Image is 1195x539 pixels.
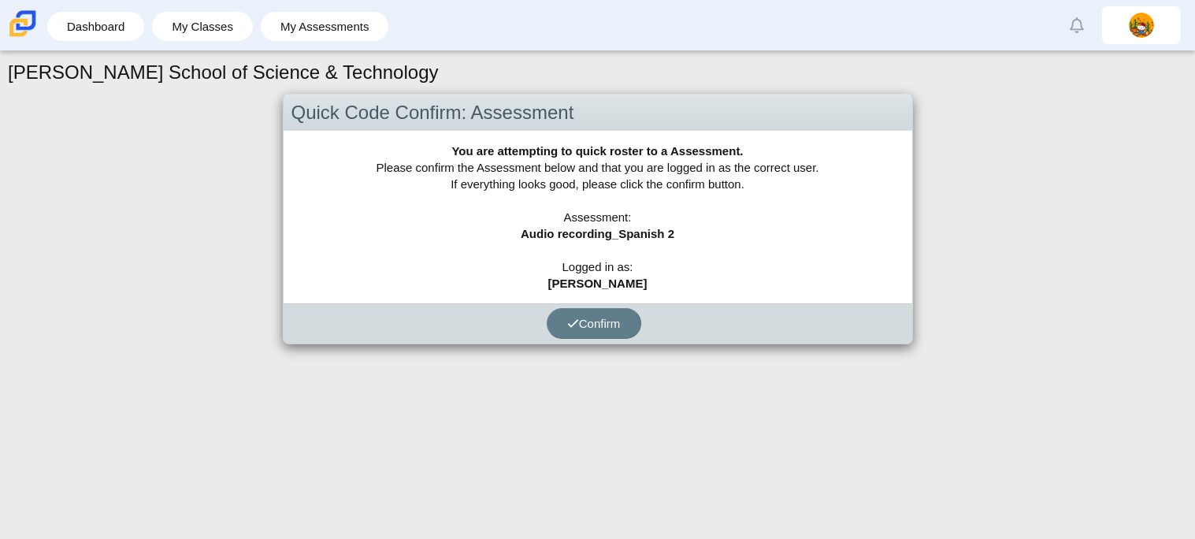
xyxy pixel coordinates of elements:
[548,277,648,290] b: [PERSON_NAME]
[269,12,381,41] a: My Assessments
[6,29,39,43] a: Carmen School of Science & Technology
[284,131,912,303] div: Please confirm the Assessment below and that you are logged in as the correct user. If everything...
[521,227,674,240] b: Audio recording_Spanish 2
[1060,8,1094,43] a: Alerts
[55,12,136,41] a: Dashboard
[284,95,912,132] div: Quick Code Confirm: Assessment
[451,144,743,158] b: You are attempting to quick roster to a Assessment.
[1129,13,1154,38] img: alexandra.soto.VtvfAY
[160,12,245,41] a: My Classes
[8,59,439,86] h1: [PERSON_NAME] School of Science & Technology
[567,317,621,330] span: Confirm
[1102,6,1181,44] a: alexandra.soto.VtvfAY
[547,308,641,339] button: Confirm
[6,7,39,40] img: Carmen School of Science & Technology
